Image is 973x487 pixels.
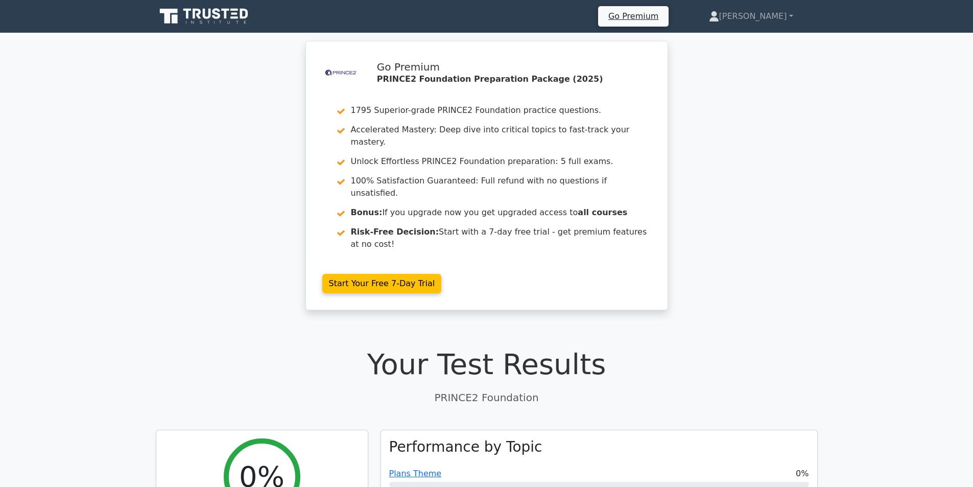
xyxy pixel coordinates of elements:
[684,6,818,27] a: [PERSON_NAME]
[389,469,442,478] a: Plans Theme
[602,9,665,23] a: Go Premium
[156,390,818,405] p: PRINCE2 Foundation
[322,274,442,293] a: Start Your Free 7-Day Trial
[156,347,818,381] h1: Your Test Results
[389,438,542,456] h3: Performance by Topic
[796,468,809,480] span: 0%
